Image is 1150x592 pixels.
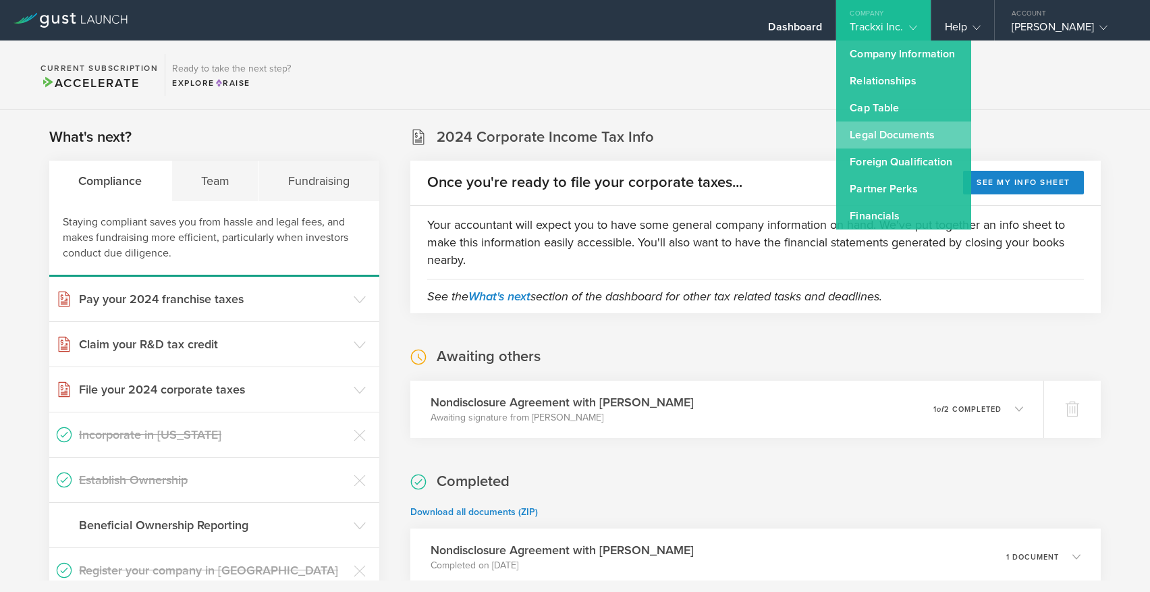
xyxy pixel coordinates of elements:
em: See the section of the dashboard for other tax related tasks and deadlines. [427,289,882,304]
p: Completed on [DATE] [431,559,694,572]
a: What's next [468,289,530,304]
a: Download all documents (ZIP) [410,506,538,518]
h3: Beneficial Ownership Reporting [79,516,347,534]
em: of [937,405,944,414]
h3: Establish Ownership [79,471,347,489]
h3: Nondisclosure Agreement with [PERSON_NAME] [431,541,694,559]
h2: 2024 Corporate Income Tax Info [437,128,654,147]
h3: Incorporate in [US_STATE] [79,426,347,443]
div: Explore [172,77,291,89]
h3: Nondisclosure Agreement with [PERSON_NAME] [431,394,694,411]
p: Your accountant will expect you to have some general company information on hand. We've put toget... [427,216,1084,269]
button: See my info sheet [963,171,1084,194]
h2: What's next? [49,128,132,147]
span: Raise [215,78,250,88]
div: Dashboard [768,20,822,41]
p: 1 2 completed [933,406,1002,413]
div: Staying compliant saves you from hassle and legal fees, and makes fundraising more efficient, par... [49,201,379,277]
p: 1 document [1006,554,1059,561]
h3: Register your company in [GEOGRAPHIC_DATA] [79,562,347,579]
div: Team [172,161,260,201]
span: Accelerate [40,76,139,90]
iframe: Chat Widget [1083,527,1150,592]
div: Help [945,20,981,41]
div: [PERSON_NAME] [1012,20,1126,41]
h2: Awaiting others [437,347,541,367]
h2: Completed [437,472,510,491]
div: Fundraising [259,161,379,201]
h2: Current Subscription [40,64,158,72]
h2: Once you're ready to file your corporate taxes... [427,173,742,192]
div: Trackxi Inc. [850,20,916,41]
div: Compliance [49,161,172,201]
h3: File your 2024 corporate taxes [79,381,347,398]
h3: Claim your R&D tax credit [79,335,347,353]
h3: Pay your 2024 franchise taxes [79,290,347,308]
h3: Ready to take the next step? [172,64,291,74]
div: Ready to take the next step?ExploreRaise [165,54,298,96]
p: Awaiting signature from [PERSON_NAME] [431,411,694,425]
